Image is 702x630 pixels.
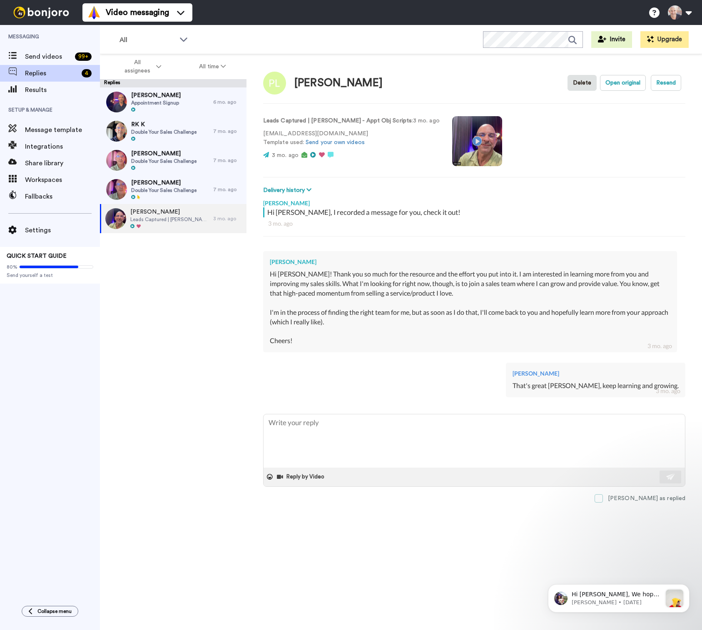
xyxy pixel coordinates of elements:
span: Results [25,85,100,95]
button: Collapse menu [22,606,78,617]
p: : 3 mo. ago [263,117,440,125]
span: Double Your Sales Challenge [131,158,197,164]
span: Video messaging [106,7,169,18]
strong: Leads Captured | [PERSON_NAME] - Appt Obj Scripts [263,118,412,124]
div: 6 mo. ago [213,99,242,105]
button: All assignees [102,55,180,78]
div: Hi [PERSON_NAME]! Thank you so much for the resource and the effort you put into it. I am interes... [270,269,670,346]
div: 7 mo. ago [213,128,242,134]
span: Appointment Signup [131,100,181,106]
button: All time [180,59,245,74]
div: 3 mo. ago [656,387,680,395]
div: 3 mo. ago [647,342,672,350]
img: e1a99d05-8f32-4f70-8e84-dec446e4e4b9-thumb.jpg [105,208,126,229]
div: [PERSON_NAME] as replied [608,494,685,503]
p: [EMAIL_ADDRESS][DOMAIN_NAME] Template used: [263,129,440,147]
iframe: Intercom notifications message [535,568,702,626]
button: Invite [591,31,632,48]
span: Double Your Sales Challenge [131,187,197,194]
img: bj-logo-header-white.svg [10,7,72,18]
span: [PERSON_NAME] [131,149,197,158]
button: Open original [600,75,646,91]
span: Replies [25,68,78,78]
a: [PERSON_NAME]Leads Captured | [PERSON_NAME] - Appt Obj Scripts3 mo. ago [100,204,246,233]
span: Share library [25,158,100,168]
div: That's great [PERSON_NAME], keep learning and growing. [513,381,679,391]
span: 3 mo. ago [272,152,299,158]
div: Hi [PERSON_NAME], I recorded a message for you, check it out! [267,207,683,217]
img: send-white.svg [666,473,675,480]
span: Workspaces [25,175,100,185]
button: Delivery history [263,186,314,195]
div: Replies [100,79,246,87]
div: 7 mo. ago [213,157,242,164]
span: [PERSON_NAME] [130,208,209,216]
span: Fallbacks [25,192,100,202]
a: [PERSON_NAME]Appointment Signup6 mo. ago [100,87,246,117]
div: 7 mo. ago [213,186,242,193]
a: [PERSON_NAME]Double Your Sales Challenge7 mo. ago [100,175,246,204]
a: [PERSON_NAME]Double Your Sales Challenge7 mo. ago [100,146,246,175]
button: Delete [568,75,597,91]
span: Leads Captured | [PERSON_NAME] - Appt Obj Scripts [130,216,209,223]
img: 2b552df0-2fc7-4f32-83cd-0fca437c7c39-thumb.jpg [106,150,127,171]
img: 286a0b52-1bad-48c9-9825-d0abd7a9edc8-thumb.jpg [106,179,127,200]
a: RK KDouble Your Sales Challenge7 mo. ago [100,117,246,146]
div: 3 mo. ago [213,215,242,222]
span: QUICK START GUIDE [7,253,67,259]
span: [PERSON_NAME] [131,179,197,187]
div: 99 + [75,52,92,61]
a: Send your own videos [306,139,365,145]
img: 6ccc01d8-1599-472b-9981-66454fa560c1-thumb.jpg [106,92,127,112]
span: All assignees [121,58,154,75]
span: Settings [25,225,100,235]
span: RK K [131,120,197,129]
button: Upgrade [640,31,689,48]
div: 4 [82,69,92,77]
button: Resend [651,75,681,91]
span: Collapse menu [37,608,72,615]
img: 8c572fd6-f787-4660-a0e1-ec9fb371ee14-thumb.jpg [106,121,127,142]
div: [PERSON_NAME] [270,258,670,266]
img: Image of Pedro Lopez [263,72,286,95]
span: 80% [7,264,17,270]
div: 3 mo. ago [268,219,680,228]
span: Integrations [25,142,100,152]
span: Send yourself a test [7,272,93,279]
div: [PERSON_NAME] [263,195,685,207]
span: [PERSON_NAME] [131,91,181,100]
div: [PERSON_NAME] [513,369,679,378]
span: Message template [25,125,100,135]
button: Reply by Video [276,471,327,483]
span: Send videos [25,52,72,62]
span: All [119,35,175,45]
div: [PERSON_NAME] [294,77,383,89]
span: Double Your Sales Challenge [131,129,197,135]
img: vm-color.svg [87,6,101,19]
